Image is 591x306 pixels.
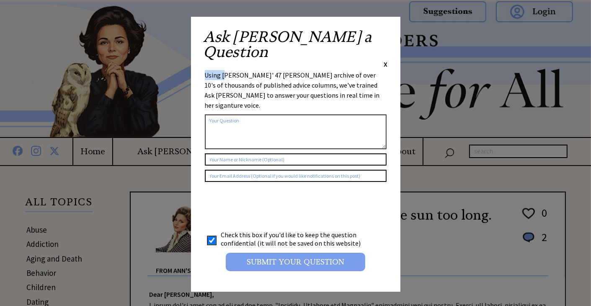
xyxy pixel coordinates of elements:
input: Submit your Question [226,253,365,271]
h2: Ask [PERSON_NAME] a Question [204,29,388,60]
iframe: reCAPTCHA [205,190,332,223]
input: Your Name or Nickname (Optional) [205,153,387,166]
div: Using [PERSON_NAME]' 47 [PERSON_NAME] archive of over 10's of thousands of published advice colum... [205,70,387,110]
span: X [384,60,388,68]
input: Your Email Address (Optional if you would like notifications on this post) [205,170,387,182]
td: Check this box if you'd like to keep the question confidential (it will not be saved on this webs... [221,230,369,248]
